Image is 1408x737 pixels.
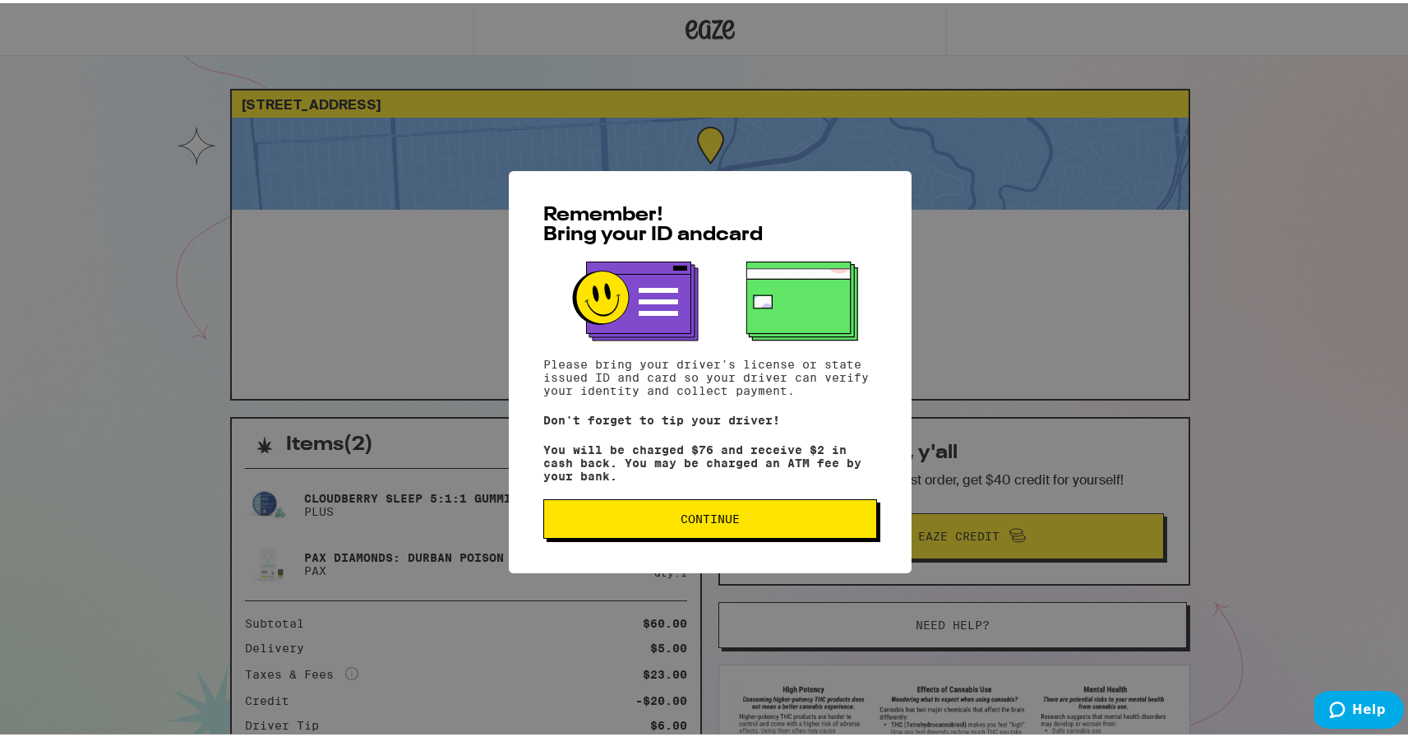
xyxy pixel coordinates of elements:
[543,496,877,535] button: Continue
[543,202,763,242] span: Remember! Bring your ID and card
[543,410,877,424] p: Don't forget to tip your driver!
[1314,688,1404,729] iframe: Opens a widget where you can find more information
[543,440,877,480] p: You will be charged $76 and receive $2 in cash back. You may be charged an ATM fee by your bank.
[681,510,740,521] span: Continue
[543,355,877,394] p: Please bring your driver's license or state issued ID and card so your driver can verify your ide...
